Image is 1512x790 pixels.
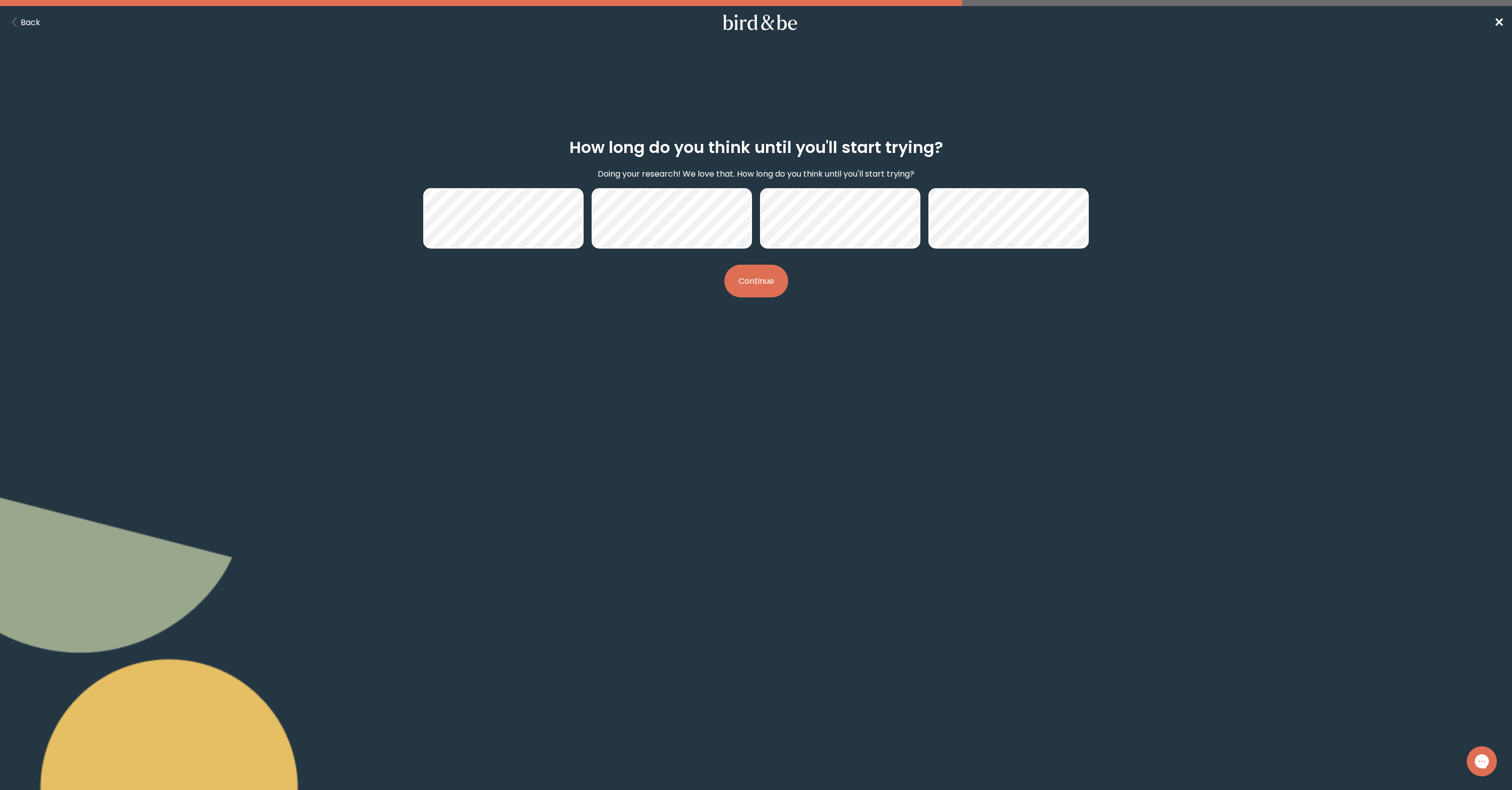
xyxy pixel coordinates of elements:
[570,135,943,160] h2: How long do you think until you'll start trying?
[8,16,40,29] button: Back Button
[598,168,914,180] p: Doing your research! We love that. How long do you think until you'll start trying?
[1462,743,1502,780] iframe: Gorgias live chat messenger
[724,265,788,297] button: Continue
[1494,14,1504,31] a: ✕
